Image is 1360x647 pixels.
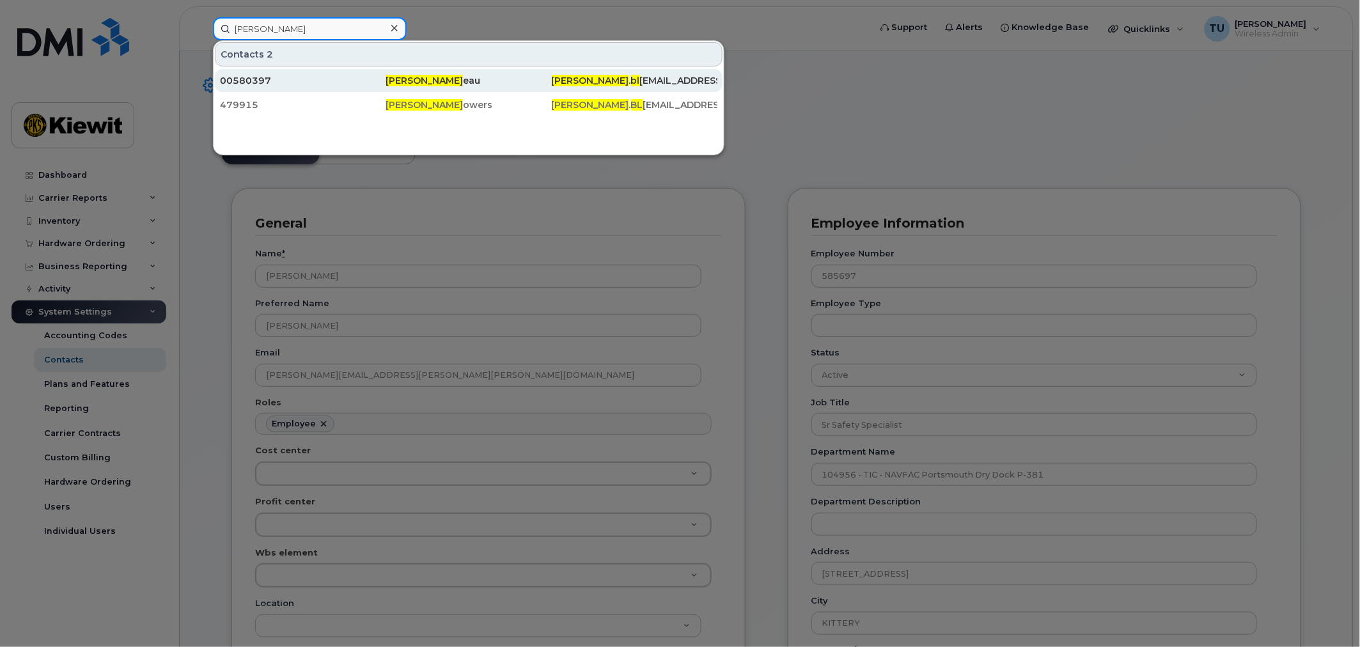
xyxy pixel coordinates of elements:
[386,75,463,86] span: [PERSON_NAME]
[552,75,629,86] span: [PERSON_NAME]
[215,93,723,116] a: 479915[PERSON_NAME]owers[PERSON_NAME].BL[EMAIL_ADDRESS][PERSON_NAME][DOMAIN_NAME]
[552,74,717,87] div: . [EMAIL_ADDRESS][PERSON_NAME][DOMAIN_NAME]
[215,42,723,66] div: Contacts
[552,99,629,111] span: [PERSON_NAME]
[386,98,551,111] div: owers
[1304,591,1350,637] iframe: Messenger Launcher
[631,99,643,111] span: BL
[220,98,386,111] div: 479915
[386,99,463,111] span: [PERSON_NAME]
[631,75,640,86] span: bl
[267,48,273,61] span: 2
[386,74,551,87] div: eau
[215,69,723,92] a: 00580397[PERSON_NAME]eau[PERSON_NAME].bl[EMAIL_ADDRESS][PERSON_NAME][DOMAIN_NAME]
[220,74,386,87] div: 00580397
[552,98,717,111] div: . [EMAIL_ADDRESS][PERSON_NAME][DOMAIN_NAME]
